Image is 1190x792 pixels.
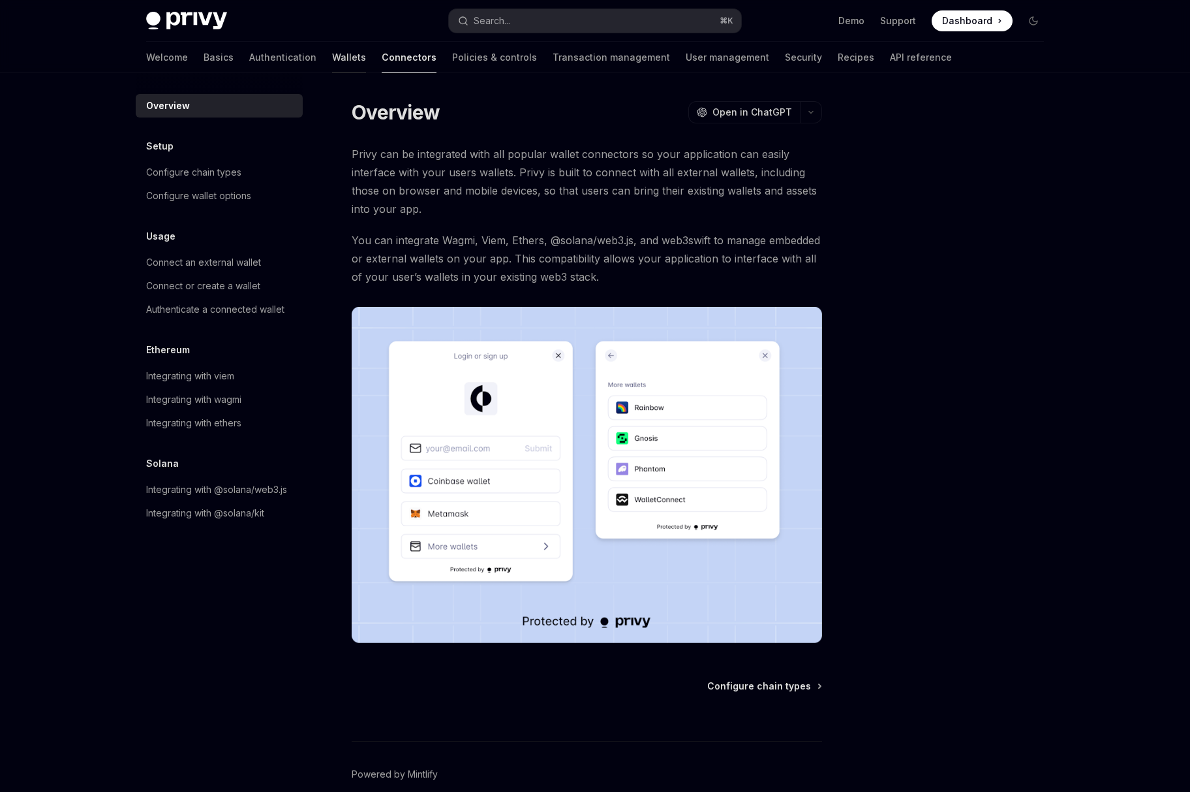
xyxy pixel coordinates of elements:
[352,101,440,124] h1: Overview
[136,478,303,501] a: Integrating with @solana/web3.js
[146,165,241,180] div: Configure chain types
[136,388,303,411] a: Integrating with wagmi
[880,14,916,27] a: Support
[136,364,303,388] a: Integrating with viem
[146,42,188,73] a: Welcome
[146,98,190,114] div: Overview
[146,255,261,270] div: Connect an external wallet
[136,274,303,298] a: Connect or create a wallet
[720,16,733,26] span: ⌘ K
[932,10,1013,31] a: Dashboard
[890,42,952,73] a: API reference
[146,12,227,30] img: dark logo
[352,231,822,286] span: You can integrate Wagmi, Viem, Ethers, @solana/web3.js, and web3swift to manage embedded or exter...
[136,251,303,274] a: Connect an external wallet
[136,184,303,208] a: Configure wallet options
[146,505,264,521] div: Integrating with @solana/kit
[352,145,822,218] span: Privy can be integrated with all popular wallet connectors so your application can easily interfa...
[838,42,874,73] a: Recipes
[146,415,241,431] div: Integrating with ethers
[146,188,251,204] div: Configure wallet options
[785,42,822,73] a: Security
[332,42,366,73] a: Wallets
[146,302,284,317] div: Authenticate a connected wallet
[249,42,316,73] a: Authentication
[352,307,822,643] img: Connectors3
[136,411,303,435] a: Integrating with ethers
[146,229,175,244] h5: Usage
[688,101,800,123] button: Open in ChatGPT
[146,138,174,154] h5: Setup
[204,42,234,73] a: Basics
[146,392,241,407] div: Integrating with wagmi
[352,768,438,781] a: Powered by Mintlify
[553,42,670,73] a: Transaction management
[136,298,303,321] a: Authenticate a connected wallet
[146,482,287,498] div: Integrating with @solana/web3.js
[136,94,303,118] a: Overview
[146,342,190,358] h5: Ethereum
[707,680,811,693] span: Configure chain types
[686,42,769,73] a: User management
[146,456,179,471] h5: Solana
[838,14,864,27] a: Demo
[474,13,510,29] div: Search...
[452,42,537,73] a: Policies & controls
[146,278,260,294] div: Connect or create a wallet
[707,680,821,693] a: Configure chain types
[1023,10,1044,31] button: Toggle dark mode
[136,501,303,525] a: Integrating with @solana/kit
[136,161,303,184] a: Configure chain types
[382,42,436,73] a: Connectors
[146,368,234,384] div: Integrating with viem
[942,14,992,27] span: Dashboard
[712,106,792,119] span: Open in ChatGPT
[449,9,741,33] button: Search...⌘K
